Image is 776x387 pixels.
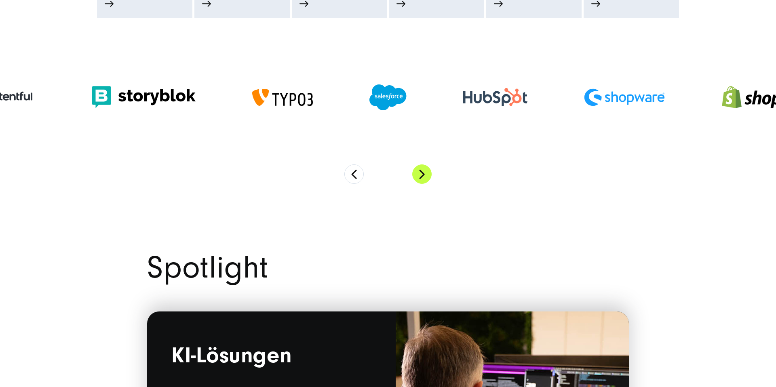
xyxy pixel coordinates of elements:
[344,164,364,184] button: Previous
[92,86,196,108] img: Storyblok logo Storyblok Headless CMS Agentur SUNZINET (1)
[147,252,629,283] h2: Spotlight
[369,84,407,110] img: Salesforce Partner Agentur - Digitalagentur SUNZINET
[584,88,665,106] img: Shopware Partner Agentur - Digitalagentur SUNZINET
[171,344,371,370] h2: KI-Lösungen
[463,88,527,106] img: HubSpot Gold Partner Agentur - Digitalagentur SUNZINET
[252,89,313,106] img: TYPO3 Gold Memeber Agentur - Digitalagentur für TYPO3 CMS Entwicklung SUNZINET
[412,164,432,184] button: Next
